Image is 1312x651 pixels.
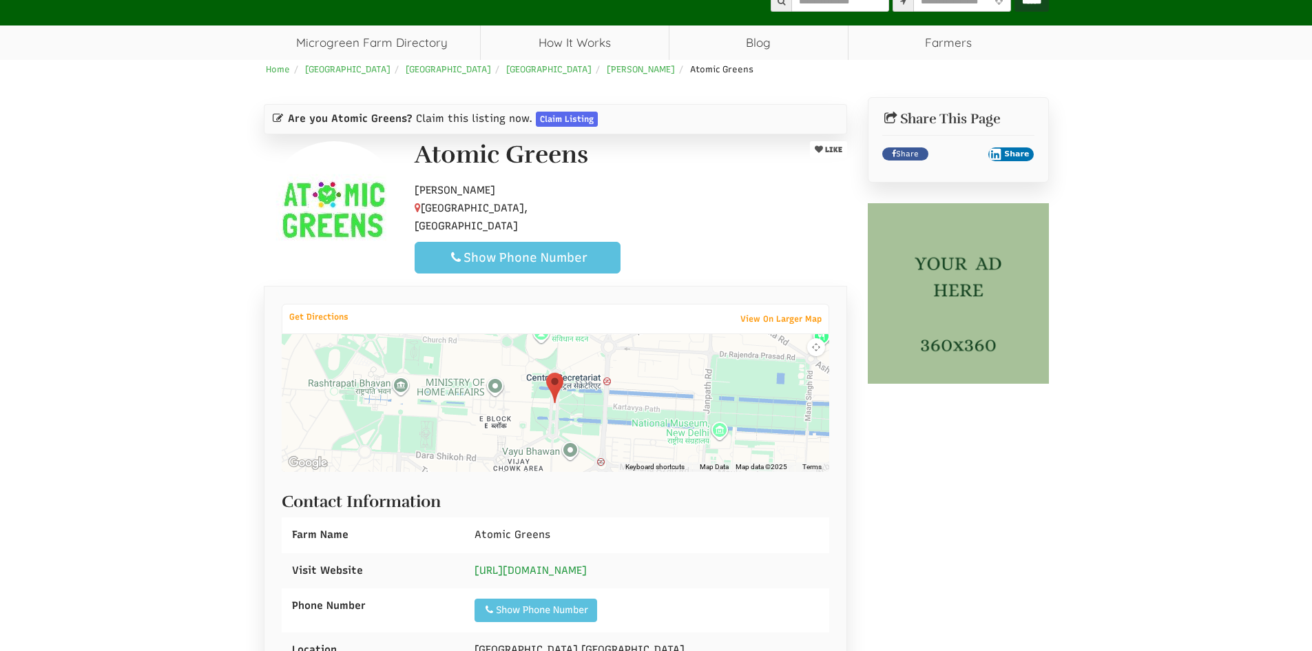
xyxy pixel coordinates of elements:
[282,588,464,623] div: Phone Number
[690,64,753,74] span: Atomic Greens
[416,112,532,126] span: Claim this listing now.
[475,528,550,541] span: Atomic Greens
[265,141,403,279] img: Contact Atomic Greens
[625,462,685,472] button: Keyboard shortcuts
[483,603,588,617] div: Show Phone Number
[848,25,1049,60] span: Farmers
[415,184,495,196] span: [PERSON_NAME]
[264,25,481,60] a: Microgreen Farm Directory
[475,564,587,577] a: [URL][DOMAIN_NAME]
[935,147,981,161] iframe: X Post Button
[282,517,464,552] div: Farm Name
[607,64,675,74] a: [PERSON_NAME]
[285,454,331,472] img: Google
[988,147,1034,161] button: Share
[733,309,829,329] a: View On Larger Map
[669,25,848,60] a: Blog
[266,64,290,74] a: Home
[802,462,822,472] a: Terms (opens in new tab)
[882,147,928,161] a: Share
[415,202,528,232] span: [GEOGRAPHIC_DATA], [GEOGRAPHIC_DATA]
[288,112,413,126] span: Are you Atomic Greens?
[506,64,592,74] a: [GEOGRAPHIC_DATA]
[823,145,842,154] span: LIKE
[736,462,787,472] span: Map data ©2025
[282,486,830,510] h2: Contact Information
[536,112,598,127] a: Claim Listing
[810,141,847,158] button: LIKE
[700,462,729,472] button: Map Data
[285,454,331,472] a: Open this area in Google Maps (opens a new window)
[868,203,1049,384] img: Copy of side banner (1)
[807,338,825,356] button: Map camera controls
[415,141,588,169] h1: Atomic Greens
[282,309,355,325] a: Get Directions
[426,249,609,266] div: Show Phone Number
[305,64,391,74] a: [GEOGRAPHIC_DATA]
[282,553,464,588] div: Visit Website
[481,25,669,60] a: How It Works
[882,112,1034,127] h2: Share This Page
[406,64,491,74] a: [GEOGRAPHIC_DATA]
